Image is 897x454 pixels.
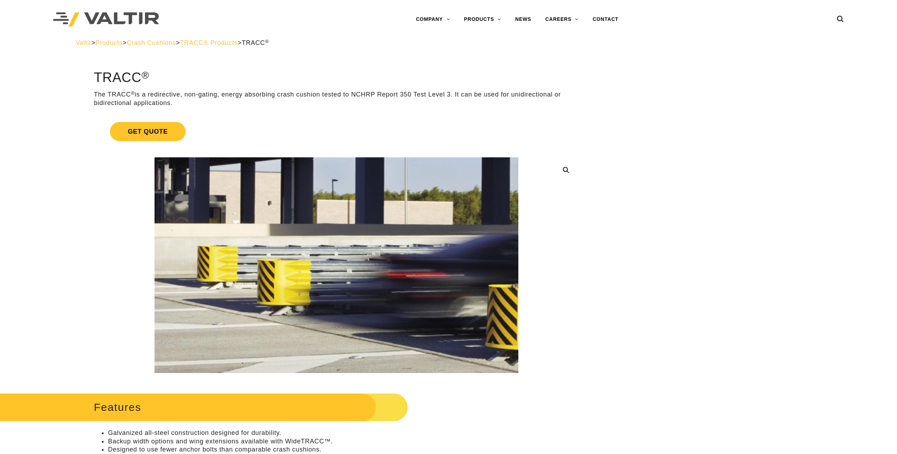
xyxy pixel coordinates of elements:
p: The TRACC is a redirective, non-gating, energy absorbing crash cushion tested to NCHRP Report 350... [94,91,579,107]
img: Valtir [53,12,159,27]
li: Designed to use fewer anchor bolts than comparable crash cushions. [108,446,579,454]
a: TRACC® Products [180,39,238,46]
span: Get Quote [110,122,185,141]
a: COMPANY [409,12,457,27]
a: CONTACT [586,12,625,27]
a: CAREERS [538,12,586,27]
a: Crash Cushions [127,39,176,46]
a: Products [95,39,123,46]
li: Backup width options and wing extensions available with WideTRACC™. [108,437,579,446]
div: > > > > [76,39,821,47]
a: Get Quote [94,113,579,150]
a: NEWS [508,12,538,27]
a: Valtir [76,39,91,46]
li: Galvanized all-steel construction designed for durability. [108,429,579,437]
sup: ® [265,39,269,44]
sup: ® [141,69,149,81]
a: PRODUCTS [457,12,508,27]
h1: TRACC [94,70,579,85]
span: TRACC [242,39,269,46]
sup: ® [131,91,135,96]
